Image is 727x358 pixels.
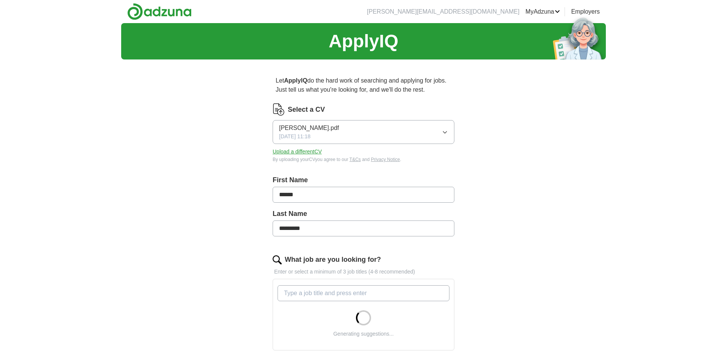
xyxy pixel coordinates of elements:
h1: ApplyIQ [329,28,398,55]
a: Privacy Notice [371,157,400,162]
li: [PERSON_NAME][EMAIL_ADDRESS][DOMAIN_NAME] [367,7,520,16]
img: CV Icon [273,103,285,116]
span: [DATE] 11:18 [279,133,310,141]
a: T&Cs [349,157,361,162]
span: [PERSON_NAME].pdf [279,124,339,133]
img: Adzuna logo [127,3,192,20]
label: Select a CV [288,105,325,115]
div: Generating suggestions... [333,330,394,338]
label: What job are you looking for? [285,255,381,265]
strong: ApplyIQ [284,77,307,84]
label: First Name [273,175,454,185]
div: By uploading your CV you agree to our and . [273,156,454,163]
button: [PERSON_NAME].pdf[DATE] 11:18 [273,120,454,144]
a: MyAdzuna [526,7,560,16]
p: Enter or select a minimum of 3 job titles (4-8 recommended) [273,268,454,276]
label: Last Name [273,209,454,219]
input: Type a job title and press enter [278,285,449,301]
button: Upload a differentCV [273,148,322,156]
a: Employers [571,7,600,16]
img: search.png [273,255,282,264]
p: Let do the hard work of searching and applying for jobs. Just tell us what you're looking for, an... [273,73,454,97]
